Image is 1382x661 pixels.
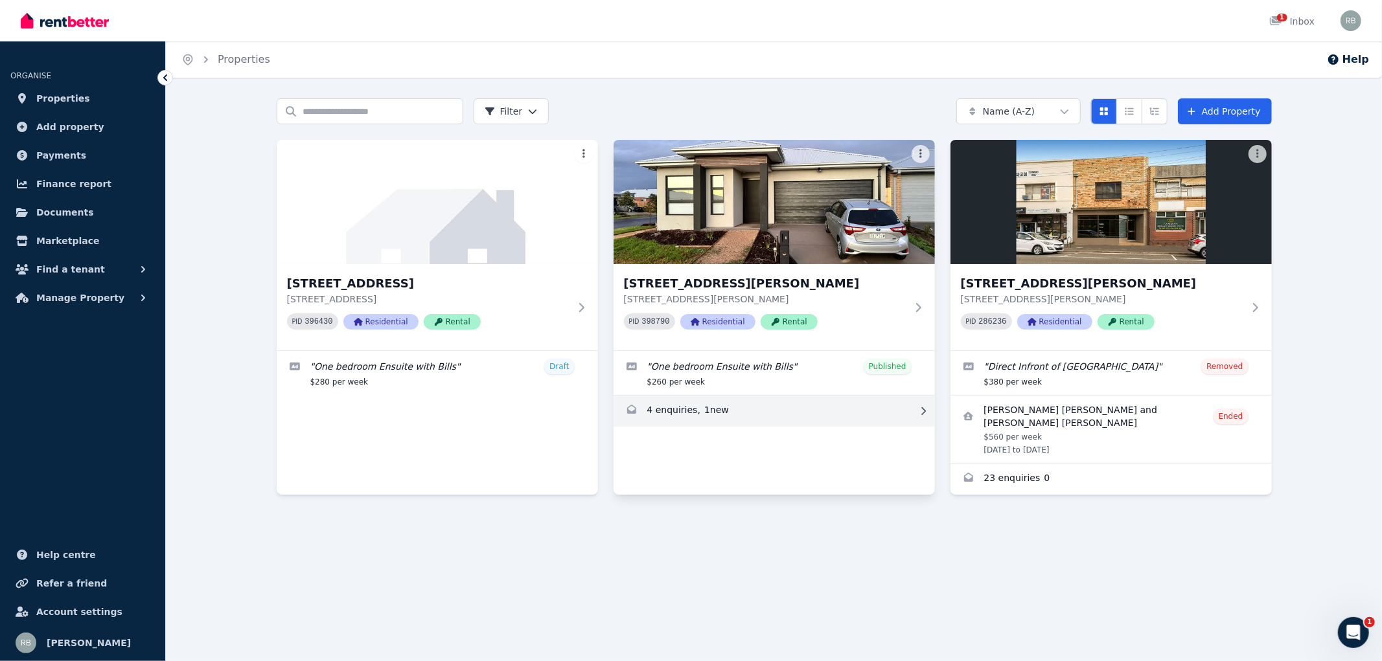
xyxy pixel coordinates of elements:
img: Ravi Beniwal [1341,10,1361,31]
small: PID [629,318,639,325]
button: More options [1249,145,1267,163]
a: Enquiries for 8 Rumford St, Thornhill Park [614,396,935,427]
span: Rental [1098,314,1155,330]
span: Properties [36,91,90,106]
a: Refer a friend [10,570,155,596]
code: 396430 [305,317,332,326]
a: Documents [10,199,155,225]
span: Rental [424,314,481,330]
small: PID [966,318,976,325]
span: 1 [1277,14,1287,21]
a: 16 Haughton Road, Oakleigh[STREET_ADDRESS][PERSON_NAME][STREET_ADDRESS][PERSON_NAME]PID 286236Res... [950,140,1272,350]
a: Properties [10,85,155,111]
a: Properties [218,53,270,65]
a: Edit listing: Direct Infront of Oakleigh Railway Station [950,351,1272,395]
span: Documents [36,205,94,220]
img: RentBetter [21,11,109,30]
span: Payments [36,148,86,163]
h3: [STREET_ADDRESS][PERSON_NAME] [961,274,1243,293]
button: Compact list view [1116,98,1142,124]
img: 16 Haughton Road, Oakleigh [950,140,1272,264]
a: Edit listing: One bedroom Ensuite with Bills [277,351,598,395]
span: 1 [1365,617,1375,627]
a: View details for Antonio Enrique Saavedra Poblete and Alcayaga Burgos Miguel Angel [950,396,1272,463]
span: [PERSON_NAME] [47,635,131,651]
span: Name (A-Z) [983,105,1035,118]
img: 4 Watton St, Strathtulloh [277,140,598,264]
span: Finance report [36,176,111,192]
a: Finance report [10,171,155,197]
span: Residential [343,314,419,330]
h3: [STREET_ADDRESS] [287,274,570,293]
button: Name (A-Z) [956,98,1081,124]
div: Inbox [1269,15,1315,28]
a: Enquiries for 16 Haughton Road, Oakleigh [950,464,1272,495]
h3: [STREET_ADDRESS][PERSON_NAME] [624,274,906,293]
nav: Breadcrumb [166,41,286,78]
span: Residential [680,314,755,330]
img: Ravi Beniwal [16,633,36,653]
img: 8 Rumford St, Thornhill Park [614,140,935,264]
span: Account settings [36,604,122,620]
a: Help centre [10,542,155,568]
p: [STREET_ADDRESS] [287,293,570,306]
span: Rental [761,314,818,330]
span: Add property [36,119,104,135]
button: More options [575,145,593,163]
span: Manage Property [36,290,124,306]
button: Help [1327,52,1369,67]
span: Filter [485,105,523,118]
span: Find a tenant [36,262,105,277]
a: Edit listing: One bedroom Ensuite with Bills [614,351,935,395]
span: Refer a friend [36,576,107,591]
span: Help centre [36,547,96,563]
span: Residential [1017,314,1092,330]
p: [STREET_ADDRESS][PERSON_NAME] [624,293,906,306]
button: More options [912,145,930,163]
code: 398790 [641,317,669,326]
iframe: Intercom live chat [1338,617,1369,648]
a: 8 Rumford St, Thornhill Park[STREET_ADDRESS][PERSON_NAME][STREET_ADDRESS][PERSON_NAME]PID 398790R... [614,140,935,350]
a: Add property [10,114,155,140]
span: ORGANISE [10,71,51,80]
p: [STREET_ADDRESS][PERSON_NAME] [961,293,1243,306]
button: Manage Property [10,285,155,311]
a: Marketplace [10,228,155,254]
span: Marketplace [36,233,99,249]
button: Find a tenant [10,256,155,282]
div: View options [1091,98,1168,124]
a: 4 Watton St, Strathtulloh[STREET_ADDRESS][STREET_ADDRESS]PID 396430ResidentialRental [277,140,598,350]
small: PID [292,318,303,325]
code: 286236 [978,317,1006,326]
a: Account settings [10,599,155,625]
button: Filter [474,98,549,124]
button: Expanded list view [1142,98,1168,124]
a: Payments [10,142,155,168]
button: Card view [1091,98,1117,124]
a: Add Property [1178,98,1272,124]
